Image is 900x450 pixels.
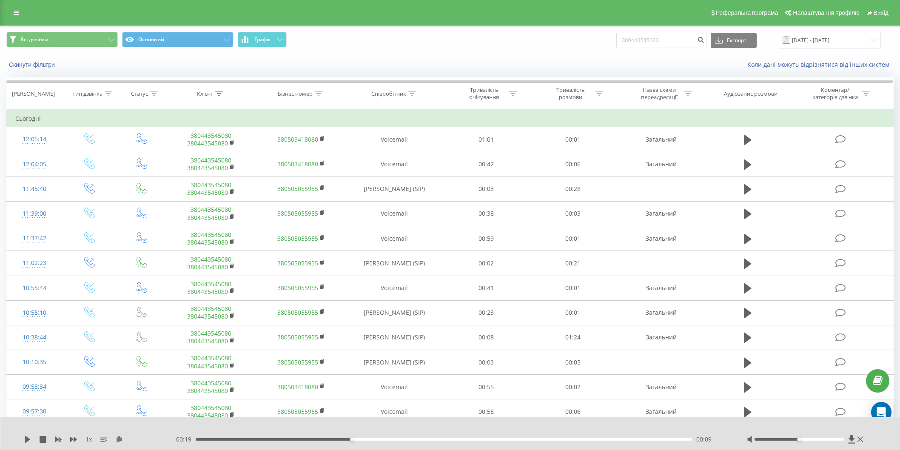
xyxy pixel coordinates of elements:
[616,127,706,152] td: Загальний
[530,226,616,251] td: 00:01
[187,337,228,345] a: 380443545080
[346,127,443,152] td: Voicemail
[530,152,616,177] td: 00:06
[174,435,196,444] span: - 00:19
[15,354,54,370] div: 10:10:35
[277,333,318,341] a: 380505055955
[15,403,54,420] div: 09:57:30
[530,399,616,424] td: 00:06
[131,90,148,97] div: Статус
[616,300,706,325] td: Загальний
[346,251,443,276] td: [PERSON_NAME] (SIP)
[616,399,706,424] td: Загальний
[530,325,616,350] td: 01:24
[616,375,706,399] td: Загальний
[12,90,55,97] div: [PERSON_NAME]
[616,276,706,300] td: Загальний
[15,305,54,321] div: 10:55:10
[530,276,616,300] td: 00:01
[530,300,616,325] td: 00:01
[187,312,228,320] a: 380443545080
[277,135,318,143] a: 380503418080
[277,185,318,193] a: 380505055955
[277,259,318,267] a: 380505055955
[15,131,54,148] div: 12:05:14
[346,375,443,399] td: Voicemail
[616,152,706,177] td: Загальний
[277,308,318,316] a: 380505055955
[187,139,228,147] a: 380443545080
[346,226,443,251] td: Voicemail
[277,358,318,366] a: 380505055955
[191,205,231,214] a: 380443545080
[191,379,231,387] a: 380443545080
[191,354,231,362] a: 380443545080
[20,36,48,43] span: Всі дзвінки
[616,33,706,48] input: Пошук за номером
[122,32,234,47] button: Основний
[277,407,318,416] a: 380505055955
[191,131,231,140] a: 380443545080
[871,402,891,422] div: Open Intercom Messenger
[187,387,228,395] a: 380443545080
[530,350,616,375] td: 00:05
[191,280,231,288] a: 380443545080
[15,379,54,395] div: 09:58:34
[346,300,443,325] td: [PERSON_NAME] (SIP)
[187,362,228,370] a: 380443545080
[711,33,757,48] button: Експорт
[191,255,231,263] a: 380443545080
[85,435,92,444] span: 1 x
[254,37,271,43] span: Графік
[874,9,889,16] span: Вихід
[72,90,103,97] div: Тип дзвінка
[187,214,228,222] a: 380443545080
[15,280,54,296] div: 10:55:44
[530,177,616,201] td: 00:28
[530,127,616,152] td: 00:01
[187,164,228,172] a: 380443545080
[238,32,287,47] button: Графік
[443,152,530,177] td: 00:42
[636,86,682,101] div: Назва схеми переадресації
[277,234,318,242] a: 380505055955
[346,325,443,350] td: [PERSON_NAME] (SIP)
[191,305,231,313] a: 380443545080
[443,201,530,226] td: 00:38
[15,156,54,173] div: 12:04:05
[15,230,54,247] div: 11:37:42
[548,86,593,101] div: Тривалість розмови
[724,90,778,97] div: Аудіозапис розмови
[197,90,213,97] div: Клієнт
[346,276,443,300] td: Voicemail
[15,205,54,222] div: 11:39:00
[616,201,706,226] td: Загальний
[443,127,530,152] td: 01:01
[443,300,530,325] td: 00:23
[277,284,318,292] a: 380505055955
[530,375,616,399] td: 00:02
[371,90,406,97] div: Співробітник
[15,255,54,271] div: 11:02:23
[187,238,228,246] a: 380443545080
[277,160,318,168] a: 380503418080
[7,110,894,127] td: Сьогодні
[716,9,778,16] span: Реферальна програма
[346,350,443,375] td: [PERSON_NAME] (SIP)
[443,251,530,276] td: 00:02
[191,181,231,189] a: 380443545080
[6,61,59,68] button: Скинути фільтри
[793,9,859,16] span: Налаштування профілю
[443,226,530,251] td: 00:59
[187,188,228,197] a: 380443545080
[346,399,443,424] td: Voicemail
[443,177,530,201] td: 00:03
[350,438,353,441] div: Accessibility label
[616,325,706,350] td: Загальний
[346,152,443,177] td: Voicemail
[443,399,530,424] td: 00:55
[15,181,54,197] div: 11:45:40
[696,435,712,444] span: 00:09
[187,288,228,296] a: 380443545080
[15,329,54,346] div: 10:38:44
